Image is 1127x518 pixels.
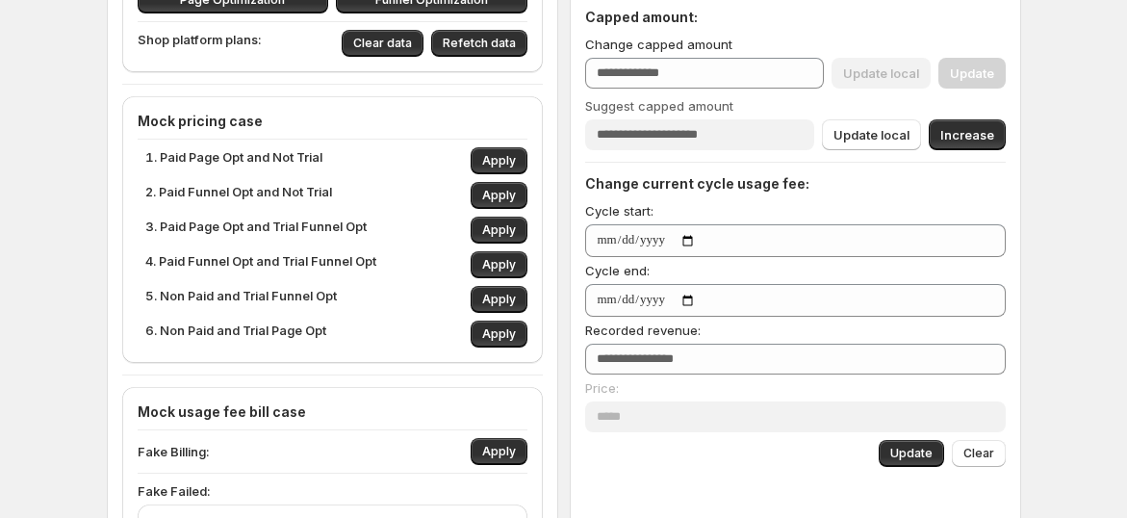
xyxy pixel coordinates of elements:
button: Apply [471,321,527,348]
p: 5. Non Paid and Trial Funnel Opt [145,286,337,313]
p: Shop platform plans: [138,30,262,57]
h4: Change current cycle usage fee: [585,174,1006,194]
span: Clear data [353,36,412,51]
p: 6. Non Paid and Trial Page Opt [145,321,326,348]
span: Update [890,446,933,461]
button: Apply [471,286,527,313]
span: Cycle end: [585,263,650,278]
button: Apply [471,438,527,465]
p: 2. Paid Funnel Opt and Not Trial [145,182,332,209]
span: Apply [482,188,516,203]
span: Update local [833,125,909,144]
button: Refetch data [431,30,527,57]
p: 4. Paid Funnel Opt and Trial Funnel Opt [145,251,376,278]
button: Apply [471,147,527,174]
button: Apply [471,217,527,244]
span: Suggest capped amount [585,98,733,114]
h4: Mock pricing case [138,112,527,131]
span: Change capped amount [585,37,732,52]
p: Fake Failed: [138,481,527,501]
span: Apply [482,257,516,272]
button: Apply [471,182,527,209]
span: Cycle start: [585,203,653,219]
button: Clear [952,440,1006,467]
span: Apply [482,292,516,307]
p: 1. Paid Page Opt and Not Trial [145,147,322,174]
span: Increase [940,125,994,144]
button: Increase [929,119,1006,150]
span: Price: [585,380,619,396]
span: Apply [482,444,516,459]
span: Apply [482,222,516,238]
span: Apply [482,326,516,342]
p: Fake Billing: [138,442,209,461]
h4: Mock usage fee bill case [138,402,527,422]
h4: Capped amount: [585,8,1006,27]
span: Recorded revenue: [585,323,701,338]
span: Apply [482,153,516,168]
span: Clear [963,446,994,461]
p: 3. Paid Page Opt and Trial Funnel Opt [145,217,367,244]
button: Update [879,440,944,467]
button: Update local [822,119,921,150]
span: Refetch data [443,36,516,51]
button: Clear data [342,30,423,57]
button: Apply [471,251,527,278]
